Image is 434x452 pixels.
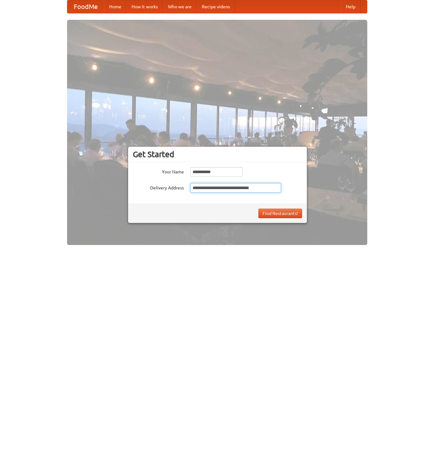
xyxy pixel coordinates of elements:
h3: Get Started [133,149,302,159]
a: Recipe videos [197,0,235,13]
label: Your Name [133,167,184,175]
button: Find Restaurants! [258,209,302,218]
a: How it works [126,0,163,13]
a: Help [341,0,361,13]
a: Who we are [163,0,197,13]
label: Delivery Address [133,183,184,191]
a: Home [104,0,126,13]
a: FoodMe [67,0,104,13]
